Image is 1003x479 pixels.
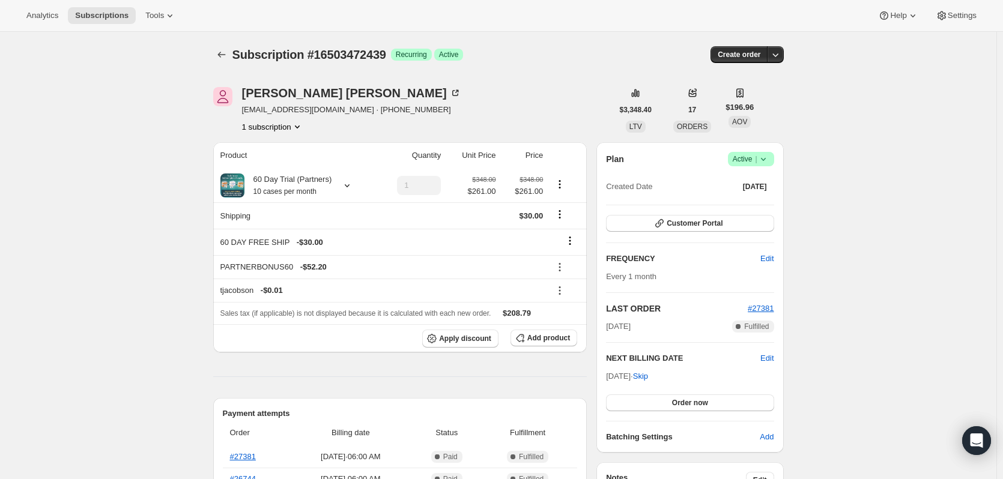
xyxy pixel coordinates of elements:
button: Product actions [550,178,569,191]
span: 17 [688,105,696,115]
a: #27381 [230,452,256,461]
span: Every 1 month [606,272,656,281]
span: Active [733,153,769,165]
span: Recurring [396,50,427,59]
button: Add [753,427,781,447]
span: $208.79 [503,309,531,318]
span: [DATE] · [606,372,648,381]
button: #27381 [748,303,774,315]
h6: Batching Settings [606,431,760,443]
button: Analytics [19,7,65,24]
span: - $0.01 [261,285,283,297]
span: Settings [948,11,977,20]
span: - $30.00 [297,236,323,249]
h2: Payment attempts [223,408,578,420]
span: Add product [527,333,570,343]
small: $348.00 [472,176,495,183]
span: LTV [629,122,642,131]
th: Order [223,420,290,446]
span: [DATE] [743,182,767,191]
button: Settings [929,7,984,24]
h2: Plan [606,153,624,165]
span: ORDERS [677,122,708,131]
span: Active [439,50,459,59]
span: Create order [718,50,760,59]
th: Product [213,142,377,169]
div: 60 Day Trial (Partners) [244,173,332,197]
span: [EMAIL_ADDRESS][DOMAIN_NAME] · [PHONE_NUMBER] [242,104,461,116]
button: Help [871,7,926,24]
div: [PERSON_NAME] [PERSON_NAME] [242,87,461,99]
span: $196.96 [726,101,754,113]
span: Apply discount [439,334,491,343]
span: Subscription #16503472439 [232,48,386,61]
div: PARTNERBONUS60 [220,261,544,273]
h2: FREQUENCY [606,253,760,265]
button: Customer Portal [606,215,774,232]
button: Product actions [242,121,303,133]
img: product img [220,173,244,197]
span: Add [760,431,774,443]
button: Edit [753,249,781,268]
span: $3,348.40 [620,105,652,115]
span: Help [890,11,906,20]
small: $348.00 [520,176,543,183]
button: [DATE] [736,178,774,195]
a: #27381 [748,304,774,313]
span: Fulfilled [519,452,544,462]
button: Shipping actions [550,208,569,221]
span: [DATE] [606,321,631,333]
h2: NEXT BILLING DATE [606,352,760,364]
button: Apply discount [422,330,498,348]
button: Order now [606,394,774,411]
th: Shipping [213,202,377,229]
div: tjacobson [220,285,544,297]
small: 10 cases per month [253,187,317,196]
th: Price [500,142,547,169]
span: | [755,154,757,164]
span: Sales tax (if applicable) is not displayed because it is calculated with each new order. [220,309,491,318]
span: Skip [633,370,648,382]
span: Customer Portal [667,218,723,228]
span: Billing date [293,427,408,439]
span: Fulfilled [744,322,769,331]
button: Tools [138,7,183,24]
button: Create order [711,46,768,63]
th: Quantity [377,142,445,169]
button: 17 [681,101,703,118]
span: $261.00 [503,185,544,197]
span: AOV [732,118,747,126]
span: Edit [760,253,774,265]
span: $261.00 [468,185,496,197]
button: Skip [626,367,655,386]
div: 60 DAY FREE SHIP [220,236,544,249]
span: $30.00 [520,211,544,220]
button: $3,348.40 [613,101,659,118]
button: Subscriptions [68,7,136,24]
span: Order now [672,398,708,408]
span: - $52.20 [300,261,327,273]
span: Status [415,427,478,439]
h2: LAST ORDER [606,303,748,315]
span: Paid [443,452,458,462]
span: [DATE] · 06:00 AM [293,451,408,463]
div: Open Intercom Messenger [962,426,991,455]
span: Created Date [606,181,652,193]
th: Unit Price [444,142,499,169]
span: Analytics [26,11,58,20]
span: Subscriptions [75,11,129,20]
button: Edit [760,352,774,364]
span: Fulfillment [485,427,570,439]
span: Tools [145,11,164,20]
button: Subscriptions [213,46,230,63]
span: Jim Jacob [213,87,232,106]
button: Add product [511,330,577,346]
